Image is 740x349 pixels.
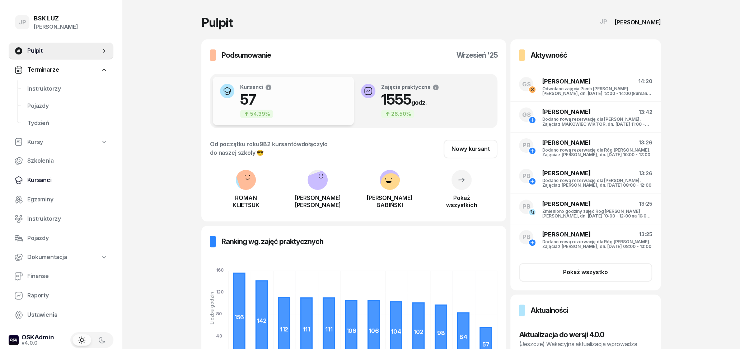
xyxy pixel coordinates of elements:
div: 54.39% [240,110,273,118]
h3: wrzesień '25 [456,49,497,61]
small: godz. [411,99,427,106]
span: [PERSON_NAME] [542,108,590,115]
div: Dodano nową rezerwację dla Róg [PERSON_NAME]. Zajęcia z [PERSON_NAME], dn. [DATE] 10:00 - 12:00 [542,148,652,157]
span: Dokumentacja [27,253,67,262]
a: [PERSON_NAME][PERSON_NAME] [282,184,353,209]
span: JP [19,19,26,25]
span: [PERSON_NAME] [542,169,590,177]
span: Pojazdy [27,101,108,111]
h3: Aktualizacja do wersji 4.0.0 [519,329,652,340]
div: [PERSON_NAME] BABIŃSKI [354,194,426,209]
div: Odwołano zajęcia Piech [PERSON_NAME] [PERSON_NAME], dn. [DATE] 12:00 - 14:00 (kursant odwołał) [542,86,652,96]
span: Kursanci [27,176,108,185]
a: Ustawienia [9,306,113,324]
div: BSK LUZ [34,15,78,21]
tspan: 80 [216,311,222,316]
div: v4.0.0 [22,340,54,345]
a: Dokumentacja [9,249,113,266]
tspan: 40 [216,333,222,339]
span: Szkolenia [27,156,108,166]
span: Instruktorzy [27,214,108,224]
img: logo-xs-dark@2x.png [9,335,19,345]
div: [PERSON_NAME] [34,22,78,32]
a: Szkolenia [9,152,113,169]
span: Pulpit [27,46,100,56]
h3: Podsumowanie [221,49,271,61]
h1: 57 [240,91,273,108]
button: Kursanci5754.39% [213,77,354,125]
span: PB [522,142,530,148]
span: 13:25 [639,231,652,237]
span: 14:20 [638,78,652,84]
span: PB [522,204,530,210]
span: 982 kursantów [259,140,301,148]
div: ROMAN KLIETSUK [210,194,282,209]
a: Terminarze [9,62,113,78]
span: Finanse [27,272,108,281]
a: Pulpit [9,42,113,59]
span: Egzaminy [27,195,108,204]
div: Kursanci [240,84,273,91]
div: Zajęcia praktyczne [381,84,439,91]
h1: Pulpit [201,16,233,29]
span: Ustawienia [27,310,108,320]
span: Raporty [27,291,108,300]
a: [PERSON_NAME]BABIŃSKI [354,184,426,209]
span: [PERSON_NAME] [542,231,590,238]
a: Raporty [9,287,113,304]
span: Terminarze [27,65,59,75]
div: Pokaż wszystko [563,268,608,277]
div: 26.50% [381,110,414,118]
a: Pojazdy [9,230,113,247]
h3: Aktywność [530,49,567,61]
a: Kursy [9,134,113,150]
div: Liczba godzin [210,292,214,324]
a: Pojazdy [22,97,113,115]
span: PB [522,234,530,240]
div: Dodano nową rezerwację dla Róg [PERSON_NAME]. Zajęcia z [PERSON_NAME], dn. [DATE] 08:00 - 10:00 [542,239,652,249]
span: [PERSON_NAME] [542,139,590,146]
a: ROMANKLIETSUK [210,184,282,209]
span: GS [522,112,530,118]
a: Tydzień [22,115,113,132]
a: Instruktorzy [9,210,113,228]
a: Nowy kursant [444,140,497,158]
div: [PERSON_NAME] [615,19,661,25]
span: GS [522,81,530,87]
div: Dodano nową rezerwację dla [PERSON_NAME]. Zajęcia z [PERSON_NAME], dn. [DATE] 08:00 - 12:00 [542,178,652,187]
a: Finanse [9,268,113,285]
tspan: 160 [216,267,224,272]
a: Egzaminy [9,191,113,208]
div: Zmieniono godziny zajęć Róg [PERSON_NAME] [PERSON_NAME], dn. [DATE] 10:00 - 12:00 na 10:00 - 14:00 [542,209,652,218]
span: [PERSON_NAME] [542,78,590,85]
div: OSKAdmin [22,334,54,340]
div: Dodano nową rezerwację dla [PERSON_NAME]. Zajęcia z MAKOWIEC WIKTOR, dn. [DATE] 11:00 - 13:00 [542,117,652,126]
span: PB [522,173,530,179]
span: Instruktorzy [27,84,108,94]
span: Pojazdy [27,234,108,243]
div: [PERSON_NAME] [PERSON_NAME] [282,194,353,209]
span: 13:26 [639,170,652,176]
h3: Aktualności [530,305,568,316]
span: Kursy [27,138,43,147]
span: 13:26 [639,139,652,145]
div: Nowy kursant [451,144,490,154]
span: Tydzień [27,119,108,128]
h3: Ranking wg. zajęć praktycznych [221,236,323,247]
button: Pokaż wszystko [519,263,652,282]
a: Kursanci [9,172,113,189]
span: JP [600,19,607,25]
span: 13:25 [639,201,652,207]
a: Pokażwszystkich [426,178,497,209]
div: Od początku roku dołączyło do naszej szkoły 😎 [210,140,328,157]
a: Instruktorzy [22,80,113,97]
span: [PERSON_NAME] [542,200,590,207]
span: 13:42 [639,109,652,115]
button: Zajęcia praktyczne1555godz.26.50% [354,77,495,125]
a: AktywnośćGS[PERSON_NAME]14:20Odwołano zajęcia Piech [PERSON_NAME] [PERSON_NAME], dn. [DATE] 12:00... [510,39,661,290]
h1: 1555 [381,91,439,108]
tspan: 120 [216,289,224,295]
div: Pokaż wszystkich [426,194,497,209]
